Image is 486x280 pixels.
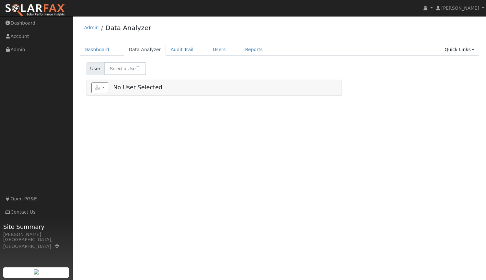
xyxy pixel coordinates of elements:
[208,44,231,56] a: Users
[34,269,39,274] img: retrieve
[80,44,114,56] a: Dashboard
[3,236,69,250] div: [GEOGRAPHIC_DATA], [GEOGRAPHIC_DATA]
[166,44,198,56] a: Audit Trail
[3,231,69,238] div: [PERSON_NAME]
[84,25,99,30] a: Admin
[105,24,151,32] a: Data Analyzer
[441,6,479,11] span: [PERSON_NAME]
[124,44,166,56] a: Data Analyzer
[240,44,268,56] a: Reports
[440,44,479,56] a: Quick Links
[54,244,60,249] a: Map
[5,4,66,17] img: SolarFax
[104,62,146,75] input: Select a User
[3,222,69,231] span: Site Summary
[87,62,104,75] span: User
[91,82,337,93] h5: No User Selected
